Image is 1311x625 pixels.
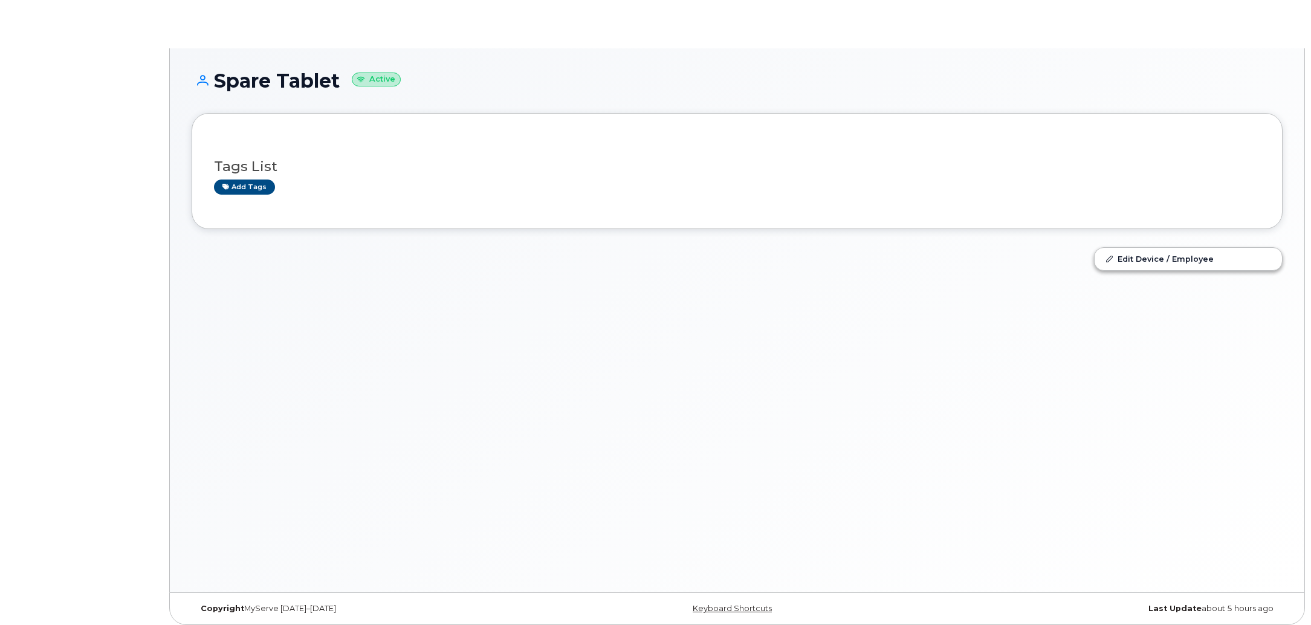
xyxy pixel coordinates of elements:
[192,70,1283,91] h1: Spare Tablet
[192,604,555,614] div: MyServe [DATE]–[DATE]
[919,604,1283,614] div: about 5 hours ago
[1095,248,1282,270] a: Edit Device / Employee
[1148,604,1202,613] strong: Last Update
[352,73,401,86] small: Active
[214,180,275,195] a: Add tags
[693,604,772,613] a: Keyboard Shortcuts
[214,159,1260,174] h3: Tags List
[201,604,244,613] strong: Copyright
